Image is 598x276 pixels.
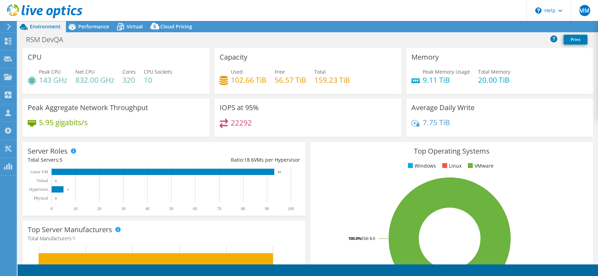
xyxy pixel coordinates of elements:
text: 60 [193,206,197,211]
text: 0 [55,179,57,183]
span: Net CPU [75,68,95,75]
span: Total Memory [478,68,510,75]
span: 1 [73,235,75,242]
text: 40 [145,206,149,211]
h3: Server Roles [28,147,68,155]
h4: 9.11 TiB [423,76,470,84]
h3: IOPS at 95% [220,104,259,112]
span: CPU Sockets [144,68,172,75]
a: Print [564,35,587,45]
span: Virtual [127,23,143,30]
text: 90 [265,206,269,211]
span: Cores [122,68,136,75]
svg: \n [535,7,542,14]
span: Environment [30,23,61,30]
span: Peak CPU [39,68,61,75]
h4: 143 GHz [39,76,67,84]
text: 93 [278,170,281,174]
li: Windows [406,162,436,170]
h3: Capacity [220,53,247,61]
span: 18.6 [244,156,254,163]
h4: 10 [144,76,172,84]
h4: 5.95 gigabits/s [39,119,88,126]
h4: 22292 [231,119,252,127]
h4: 159.23 TiB [314,76,350,84]
h3: Top Server Manufacturers [28,226,112,234]
text: 70 [217,206,221,211]
h4: 20.00 TiB [478,76,510,84]
span: MM [579,5,590,16]
h3: CPU [28,53,42,61]
li: VMware [466,162,493,170]
span: Peak Memory Usage [423,68,470,75]
div: Total Servers: [28,156,164,164]
h4: 832.00 GHz [75,76,114,84]
text: 30 [121,206,126,211]
span: Free [275,68,285,75]
text: 20 [97,206,101,211]
h3: Top Operating Systems [315,147,587,155]
span: 5 [60,156,62,163]
h4: 56.57 TiB [275,76,306,84]
span: Performance [78,23,109,30]
span: Cloud Pricing [160,23,192,30]
text: Hypervisor [29,187,48,192]
text: 100 [288,206,294,211]
text: 10 [73,206,78,211]
tspan: 100.0% [348,236,361,241]
h4: 102.66 TiB [231,76,267,84]
h1: RSM DevQA [23,36,74,43]
div: Ratio: VMs per Hypervisor [164,156,300,164]
text: 80 [241,206,245,211]
text: 0 [55,197,57,200]
span: Total [314,68,326,75]
text: Guest VM [31,169,48,174]
h3: Memory [411,53,439,61]
text: Physical [34,196,48,201]
text: 50 [169,206,173,211]
h3: Peak Aggregate Network Throughput [28,104,148,112]
text: 5 [67,188,69,191]
tspan: ESXi 8.0 [361,236,375,241]
h4: Total Manufacturers: [28,235,300,242]
span: Used [231,68,243,75]
text: Virtual [36,178,48,183]
li: Linux [441,162,462,170]
h4: 7.75 TiB [423,119,450,126]
h3: Average Daily Write [411,104,475,112]
h4: 320 [122,76,136,84]
text: 0 [51,206,53,211]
